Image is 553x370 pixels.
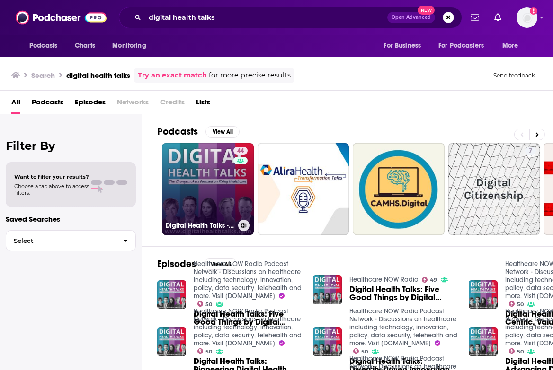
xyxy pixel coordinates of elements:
[448,143,540,235] a: 7
[432,37,498,55] button: open menu
[469,280,498,309] img: Digital Health Talks: Patient-Centric, Value-Based Digital Health Innovation
[530,7,537,15] svg: Add a profile image
[145,10,387,25] input: Search podcasts, credits, & more...
[23,37,70,55] button: open menu
[467,9,483,26] a: Show notifications dropdown
[32,95,63,114] a: Podcasts
[430,278,437,282] span: 49
[162,143,254,235] a: 44Digital Health Talks - Changemakers Focused on Fixing Healthcare
[112,39,146,52] span: Monitoring
[387,12,435,23] button: Open AdvancedNew
[491,71,538,79] button: Send feedback
[349,307,457,347] a: Healthcare NOW Radio Podcast Network - Discussions on healthcare including technology, innovation...
[11,95,20,114] a: All
[438,39,484,52] span: For Podcasters
[313,327,342,356] img: Digital Health Talks: Diversity-Driven Innovation: Reshaping Digital Health Investments
[361,350,368,354] span: 50
[157,280,186,309] img: Digital Health Talks: Five Good Things by Digital Health Talks - January Edition
[349,275,418,284] a: Healthcare NOW Radio
[106,37,158,55] button: open menu
[205,350,212,354] span: 50
[377,37,433,55] button: open menu
[29,39,57,52] span: Podcasts
[197,301,213,307] a: 50
[469,327,498,356] img: Digital Health Talks: Advancing Digital Health Integration: Insights into EHR Interoperability
[529,146,532,156] span: 7
[205,302,212,307] span: 50
[502,39,518,52] span: More
[16,9,107,26] img: Podchaser - Follow, Share and Rate Podcasts
[205,126,240,138] button: View All
[392,15,431,20] span: Open Advanced
[166,222,234,230] h3: Digital Health Talks - Changemakers Focused on Fixing Healthcare
[75,39,95,52] span: Charts
[517,302,524,307] span: 50
[509,301,524,307] a: 50
[496,37,530,55] button: open menu
[157,258,238,270] a: EpisodesView All
[157,258,196,270] h2: Episodes
[204,258,238,270] button: View All
[353,348,368,354] a: 50
[160,95,185,114] span: Credits
[138,70,207,81] a: Try an exact match
[197,348,213,354] a: 50
[517,7,537,28] img: User Profile
[509,348,524,354] a: 50
[6,230,136,251] button: Select
[418,6,435,15] span: New
[14,183,89,196] span: Choose a tab above to access filters.
[384,39,421,52] span: For Business
[491,9,505,26] a: Show notifications dropdown
[119,7,462,28] div: Search podcasts, credits, & more...
[157,126,240,138] a: PodcastsView All
[517,350,524,354] span: 50
[66,71,130,80] h3: digital health talks
[517,7,537,28] button: Show profile menu
[196,95,210,114] a: Lists
[6,238,116,244] span: Select
[517,7,537,28] span: Logged in as cmand-c
[237,146,244,156] span: 44
[14,173,89,180] span: Want to filter your results?
[6,215,136,224] p: Saved Searches
[157,126,198,138] h2: Podcasts
[349,285,457,301] a: Digital Health Talks: Five Good Things by Digital Health Talks - January Edition
[194,307,302,347] a: Healthcare NOW Radio Podcast Network - Discussions on healthcare including technology, innovation...
[422,277,437,283] a: 49
[313,275,342,304] img: Digital Health Talks: Five Good Things by Digital Health Talks - January Edition
[194,260,302,300] a: Healthcare NOW Radio Podcast Network - Discussions on healthcare including technology, innovation...
[69,37,101,55] a: Charts
[75,95,106,114] a: Episodes
[117,95,149,114] span: Networks
[209,70,291,81] span: for more precise results
[6,139,136,153] h2: Filter By
[233,147,248,155] a: 44
[31,71,55,80] h3: Search
[157,327,186,356] img: Digital Health Talks: Pioneering Digital Health Transformation with BJ Moore
[525,147,536,155] a: 7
